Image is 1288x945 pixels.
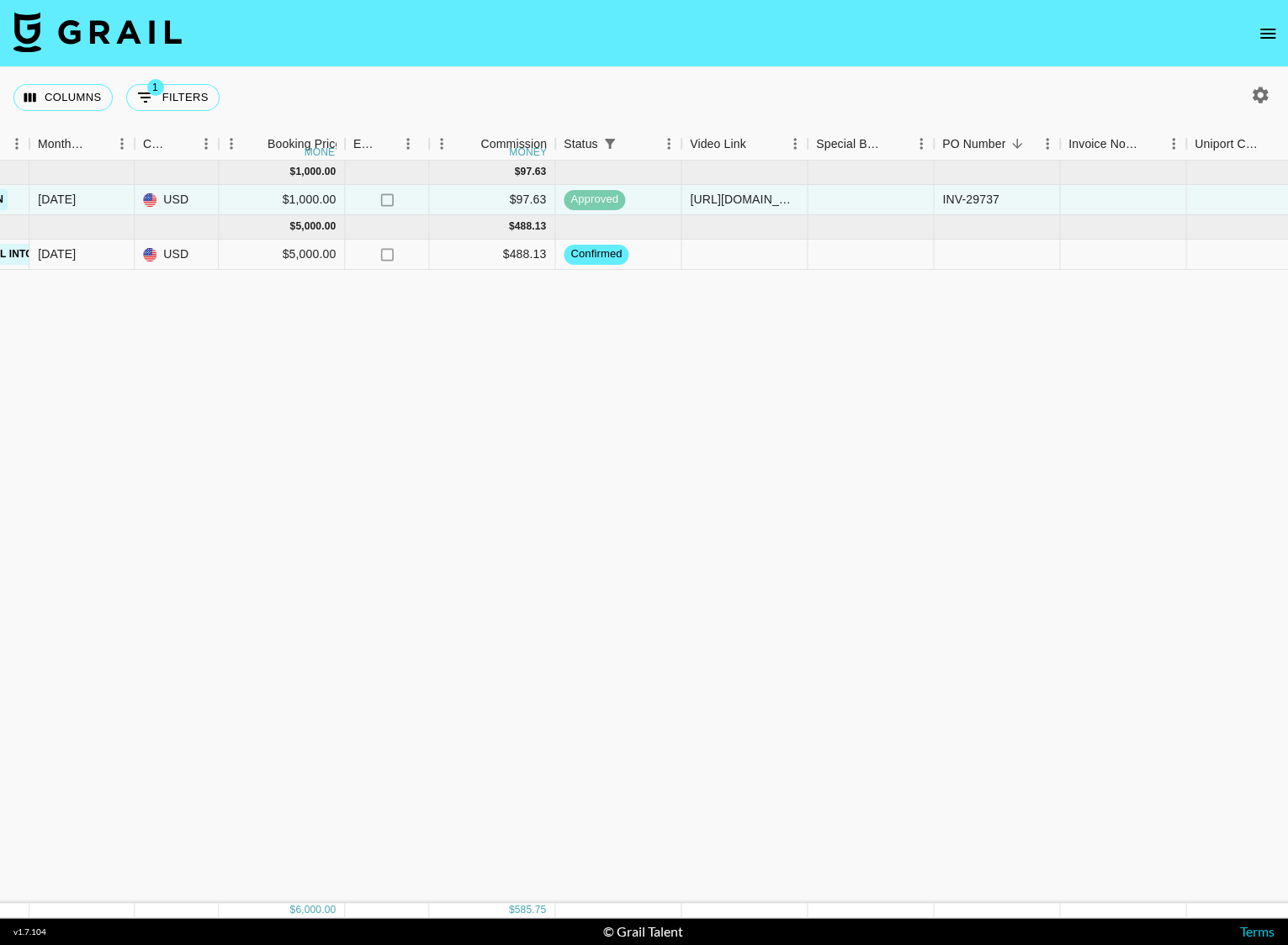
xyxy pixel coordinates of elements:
button: Sort [377,132,400,156]
div: USD [135,240,219,270]
img: Grail Talent [13,12,182,52]
button: Show filters [126,84,220,111]
button: Sort [86,132,109,156]
div: 6,000.00 [295,903,336,917]
div: Commission [480,128,547,161]
div: Sep '25 [38,191,76,208]
div: © Grail Talent [603,923,683,940]
div: $1,000.00 [219,185,345,215]
div: 585.75 [514,903,546,917]
button: Menu [782,131,808,156]
div: Expenses: Remove Commission? [345,128,429,161]
button: Sort [457,132,480,156]
div: Uniport Contact Email [1195,128,1264,161]
div: $ [509,903,515,917]
button: Menu [219,131,244,156]
button: Sort [170,132,193,156]
div: 1 active filter [598,132,622,156]
div: https://www.tiktok.com/@thereadtwinz/video/7553419172634545463?is_from_webapp=1&sender_device=pc&... [690,191,798,208]
div: 5,000.00 [295,219,336,234]
div: INV-29737 [942,191,999,208]
div: $ [514,165,520,179]
div: $5,000.00 [219,240,345,270]
div: Special Booking Type [808,128,934,161]
span: 1 [147,79,164,96]
div: Month Due [38,128,86,161]
button: Menu [109,131,135,156]
div: Status [564,128,598,161]
div: 1,000.00 [295,165,336,179]
div: Video Link [690,128,746,161]
button: Select columns [13,84,113,111]
button: Sort [1264,132,1287,156]
div: $488.13 [429,240,555,270]
button: Menu [656,131,681,156]
span: approved [564,192,625,208]
button: Menu [193,131,219,156]
div: money [509,147,547,157]
button: Menu [909,131,934,156]
button: Sort [244,132,268,156]
div: $ [289,219,295,234]
button: Sort [1005,132,1029,156]
button: Menu [1035,131,1060,156]
div: 97.63 [520,165,546,179]
button: Sort [746,132,770,156]
a: Terms [1240,923,1275,939]
div: Status [555,128,681,161]
div: $ [509,219,515,234]
div: Month Due [29,128,135,161]
div: Special Booking Type [816,128,885,161]
button: Show filters [598,132,622,156]
div: USD [135,185,219,215]
div: $97.63 [429,185,555,215]
div: money [305,147,342,157]
div: Currency [135,128,219,161]
div: Invoice Notes [1060,128,1186,161]
div: Video Link [681,128,808,161]
button: Sort [1137,132,1161,156]
div: $ [289,165,295,179]
div: PO Number [942,128,1005,161]
div: Expenses: Remove Commission? [353,128,377,161]
button: Menu [1161,131,1186,156]
div: 488.13 [514,219,546,234]
div: Oct '25 [38,245,76,262]
button: Sort [885,132,909,156]
button: open drawer [1251,17,1285,50]
div: $ [289,903,295,917]
div: Invoice Notes [1068,128,1137,161]
div: PO Number [934,128,1060,161]
button: Menu [395,131,421,156]
span: confirmed [564,246,628,262]
div: v 1.7.104 [13,927,46,937]
div: Booking Price [268,128,342,161]
button: Menu [4,131,29,156]
div: Currency [143,128,170,161]
button: Sort [622,132,645,156]
button: Menu [429,131,454,156]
